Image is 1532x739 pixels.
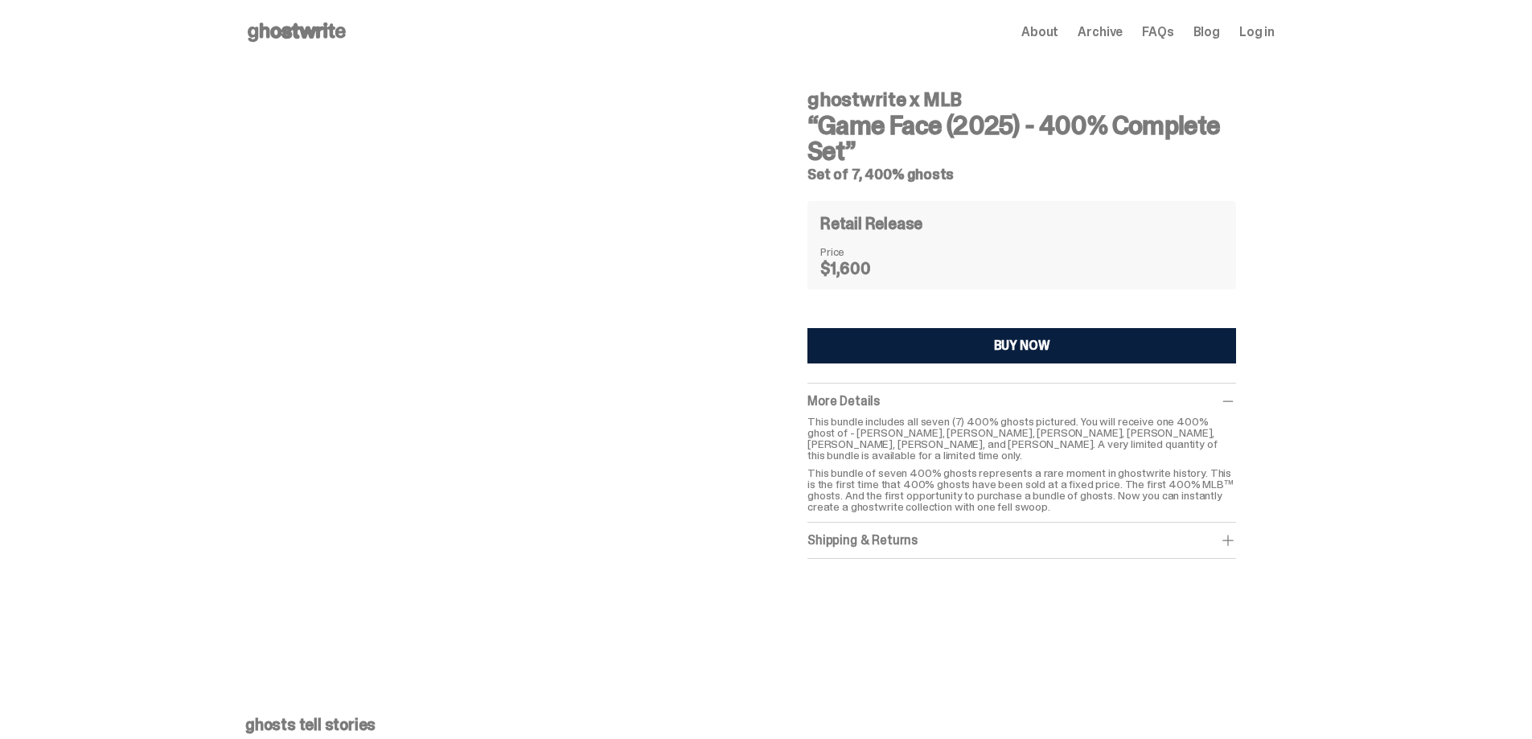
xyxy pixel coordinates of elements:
h4: Retail Release [820,216,922,232]
p: This bundle includes all seven (7) 400% ghosts pictured. You will receive one 400% ghost of - [PE... [807,416,1236,461]
div: Shipping & Returns [807,532,1236,548]
button: BUY NOW [807,328,1236,363]
a: FAQs [1142,26,1173,39]
a: Log in [1239,26,1275,39]
h3: “Game Face (2025) - 400% Complete Set” [807,113,1236,164]
h5: Set of 7, 400% ghosts [807,167,1236,182]
a: About [1021,26,1058,39]
a: Archive [1078,26,1123,39]
h4: ghostwrite x MLB [807,90,1236,109]
dd: $1,600 [820,261,901,277]
div: BUY NOW [994,339,1050,352]
p: This bundle of seven 400% ghosts represents a rare moment in ghostwrite history. This is the firs... [807,467,1236,512]
a: Blog [1193,26,1220,39]
dt: Price [820,246,901,257]
span: More Details [807,392,880,409]
p: ghosts tell stories [245,716,1275,733]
